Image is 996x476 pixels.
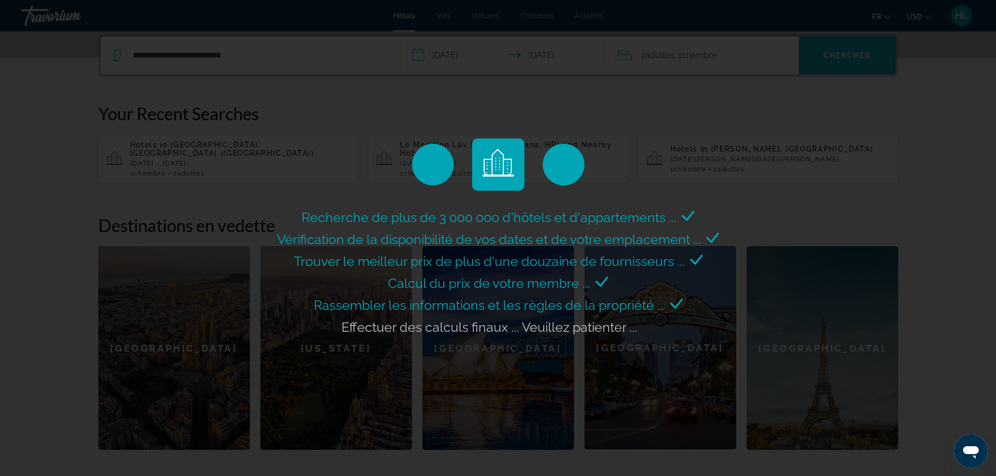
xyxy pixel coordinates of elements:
[341,319,637,335] span: Effectuer des calculs finaux ... Veuillez patienter ...
[294,253,685,269] span: Trouver le meilleur prix de plus d'une douzaine de fournisseurs ...
[277,231,701,247] span: Vérification de la disponibilité de vos dates et de votre emplacement ...
[954,434,988,468] iframe: Bouton de lancement de la fenêtre de messagerie
[314,297,665,313] span: Rassembler les informations et les règles de la propriété ...
[302,210,677,225] span: Recherche de plus de 3 000 000 d'hôtels et d'appartements ...
[388,275,590,291] span: Calcul du prix de votre membre ...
